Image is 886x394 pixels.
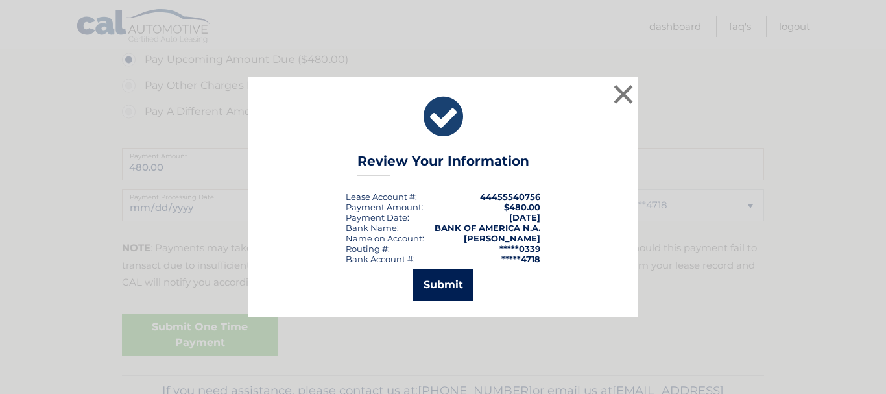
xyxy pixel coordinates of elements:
span: [DATE] [509,212,540,223]
h3: Review Your Information [357,153,529,176]
span: Payment Date [346,212,407,223]
strong: BANK OF AMERICA N.A. [435,223,540,233]
div: : [346,212,409,223]
div: Lease Account #: [346,191,417,202]
div: Routing #: [346,243,390,254]
strong: 44455540756 [480,191,540,202]
button: Submit [413,269,473,301]
button: × [610,81,636,107]
div: Bank Account #: [346,254,415,264]
div: Bank Name: [346,223,399,233]
span: $480.00 [504,202,540,212]
strong: [PERSON_NAME] [464,233,540,243]
div: Payment Amount: [346,202,424,212]
div: Name on Account: [346,233,424,243]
